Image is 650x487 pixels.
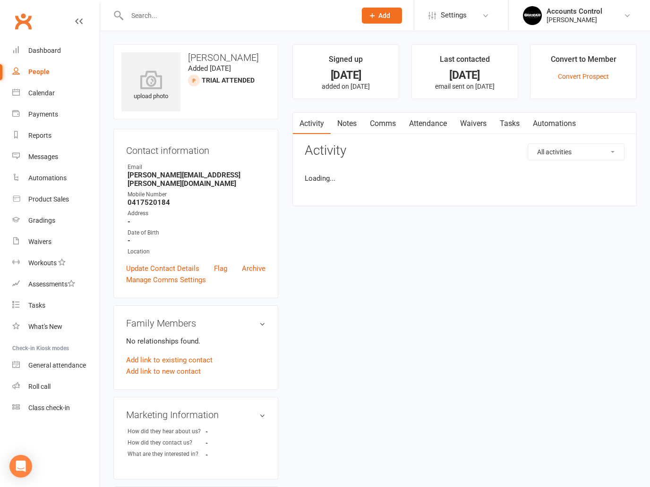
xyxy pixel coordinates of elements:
[121,52,270,63] h3: [PERSON_NAME]
[126,354,213,366] a: Add link to existing contact
[12,168,100,189] a: Automations
[11,9,35,33] a: Clubworx
[28,174,67,182] div: Automations
[128,228,265,237] div: Date of Birth
[28,195,69,203] div: Product Sales
[301,83,390,90] p: added on [DATE]
[28,68,50,76] div: People
[12,189,100,210] a: Product Sales
[28,302,45,309] div: Tasks
[547,7,602,16] div: Accounts Control
[9,455,32,478] div: Open Intercom Messenger
[28,361,86,369] div: General attendance
[128,247,265,256] div: Location
[12,376,100,397] a: Roll call
[329,53,363,70] div: Signed up
[12,146,100,168] a: Messages
[420,70,509,80] div: [DATE]
[12,231,100,252] a: Waivers
[126,410,265,420] h3: Marketing Information
[305,173,624,184] li: Loading...
[402,113,453,134] a: Attendance
[12,397,100,419] a: Class kiosk mode
[28,238,51,245] div: Waivers
[441,5,467,26] span: Settings
[305,143,624,158] h3: Activity
[28,110,58,118] div: Payments
[128,163,265,172] div: Email
[128,209,265,218] div: Address
[28,323,62,330] div: What's New
[128,171,265,188] strong: [PERSON_NAME][EMAIL_ADDRESS][PERSON_NAME][DOMAIN_NAME]
[12,61,100,83] a: People
[124,9,350,22] input: Search...
[523,6,542,25] img: thumb_image1701918351.png
[188,64,231,73] time: Added [DATE]
[301,70,390,80] div: [DATE]
[128,450,205,459] div: What are they interested in?
[28,280,75,288] div: Assessments
[12,125,100,146] a: Reports
[128,218,265,226] strong: -
[362,8,402,24] button: Add
[28,259,57,267] div: Workouts
[28,217,55,224] div: Gradings
[128,190,265,199] div: Mobile Number
[12,104,100,125] a: Payments
[128,427,205,436] div: How did they hear about us?
[126,263,199,274] a: Update Contact Details
[126,274,206,285] a: Manage Comms Settings
[378,12,390,19] span: Add
[128,236,265,245] strong: -
[205,451,260,458] strong: -
[126,366,201,377] a: Add link to new contact
[214,263,227,274] a: Flag
[331,113,363,134] a: Notes
[126,336,265,347] p: No relationships found.
[28,132,51,139] div: Reports
[493,113,526,134] a: Tasks
[12,83,100,104] a: Calendar
[205,439,260,446] strong: -
[12,316,100,337] a: What's New
[558,73,609,80] a: Convert Prospect
[440,53,490,70] div: Last contacted
[28,89,55,97] div: Calendar
[28,47,61,54] div: Dashboard
[126,142,265,156] h3: Contact information
[12,274,100,295] a: Assessments
[126,318,265,328] h3: Family Members
[28,404,70,411] div: Class check-in
[128,198,265,207] strong: 0417520184
[526,113,582,134] a: Automations
[121,70,180,101] div: upload photo
[453,113,493,134] a: Waivers
[128,438,205,447] div: How did they contact us?
[202,76,255,84] span: Trial Attended
[12,355,100,376] a: General attendance kiosk mode
[12,210,100,231] a: Gradings
[551,53,616,70] div: Convert to Member
[242,263,265,274] a: Archive
[205,428,260,435] strong: -
[420,83,509,90] p: email sent on [DATE]
[293,113,331,134] a: Activity
[28,153,58,160] div: Messages
[363,113,402,134] a: Comms
[12,252,100,274] a: Workouts
[12,40,100,61] a: Dashboard
[12,295,100,316] a: Tasks
[28,383,51,390] div: Roll call
[547,16,602,24] div: [PERSON_NAME]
